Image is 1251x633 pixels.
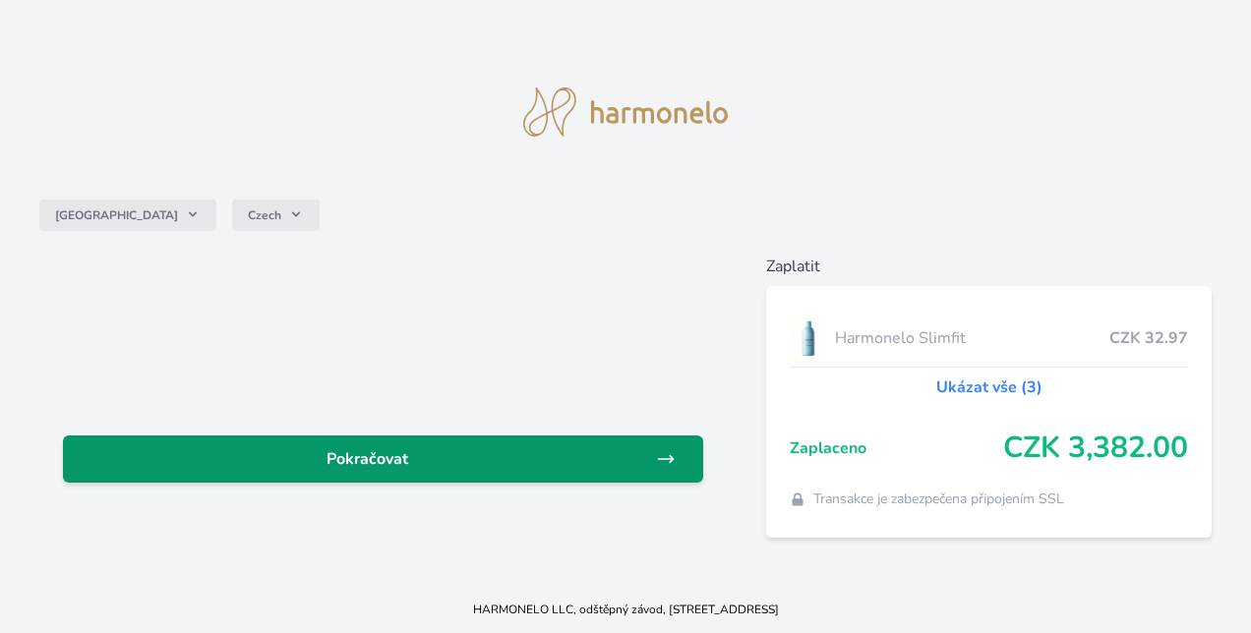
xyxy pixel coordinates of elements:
button: [GEOGRAPHIC_DATA] [39,200,216,231]
span: Harmonelo Slimfit [835,326,1109,350]
a: Ukázat vše (3) [936,375,1042,399]
span: Zaplaceno [790,436,1003,460]
h6: Zaplatit [766,255,1212,278]
span: CZK 32.97 [1109,326,1188,350]
span: CZK 3,382.00 [1003,431,1188,466]
a: Pokračovat [63,435,703,483]
img: logo.svg [523,87,728,137]
span: Transakce je zabezpečena připojením SSL [813,489,1064,509]
span: [GEOGRAPHIC_DATA] [55,207,178,223]
button: Czech [232,200,320,231]
span: Czech [248,207,281,223]
img: SLIMFIT_se_stinem_x-lo.jpg [790,314,827,363]
span: Pokračovat [79,447,656,471]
